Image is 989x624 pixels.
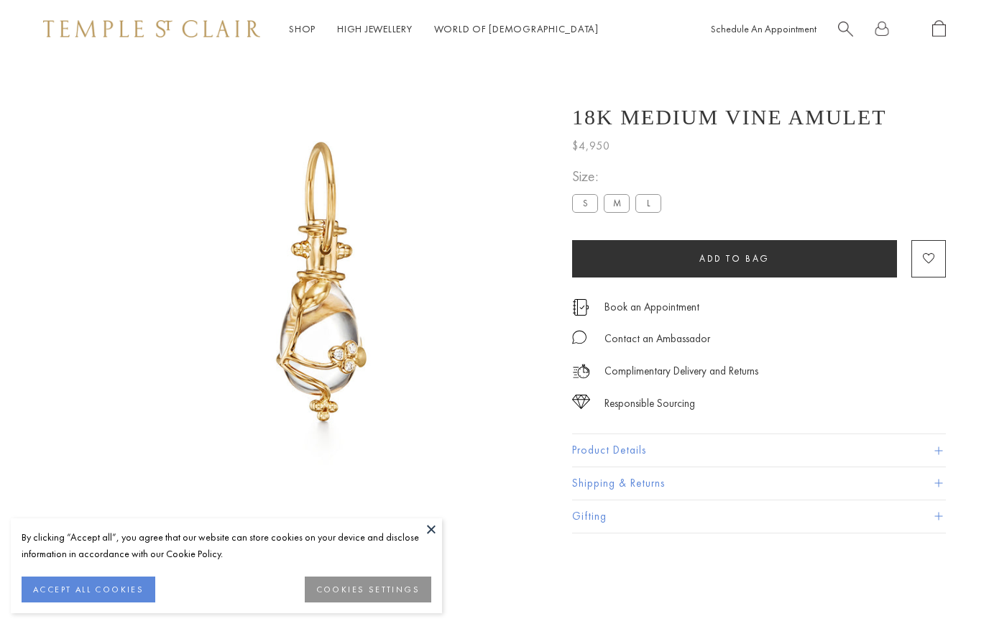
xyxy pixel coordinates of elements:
div: By clicking “Accept all”, you agree that our website can store cookies on your device and disclos... [22,529,431,562]
div: Contact an Ambassador [604,330,710,348]
button: Shipping & Returns [572,467,946,500]
img: icon_appointment.svg [572,299,589,316]
a: Book an Appointment [604,299,699,315]
button: Gifting [572,500,946,533]
a: Open Shopping Bag [932,20,946,38]
button: COOKIES SETTINGS [305,577,431,602]
label: L [635,194,661,212]
button: Product Details [572,434,946,467]
a: ShopShop [289,22,316,35]
span: Add to bag [699,252,770,265]
img: Temple St. Clair [43,20,260,37]
label: M [604,194,630,212]
span: $4,950 [572,137,610,155]
a: High JewelleryHigh Jewellery [337,22,413,35]
p: Complimentary Delivery and Returns [604,362,758,380]
div: Responsible Sourcing [604,395,695,413]
img: MessageIcon-01_2.svg [572,330,586,344]
button: ACCEPT ALL COOKIES [22,577,155,602]
span: Size: [572,165,667,188]
label: S [572,194,598,212]
nav: Main navigation [289,20,599,38]
a: Schedule An Appointment [711,22,816,35]
img: P51816-E11VINE [93,58,551,515]
a: World of [DEMOGRAPHIC_DATA]World of [DEMOGRAPHIC_DATA] [434,22,599,35]
img: icon_delivery.svg [572,362,590,380]
button: Add to bag [572,240,897,277]
h1: 18K Medium Vine Amulet [572,105,887,129]
img: icon_sourcing.svg [572,395,590,409]
a: Search [838,20,853,38]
